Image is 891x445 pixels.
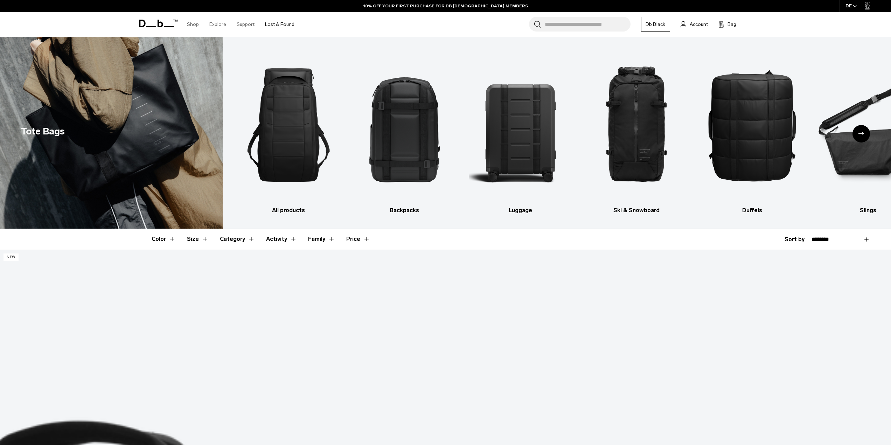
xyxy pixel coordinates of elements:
span: Account [690,21,708,28]
a: Db Black [641,17,670,32]
a: Db Ski & Snowboard [585,47,688,215]
h3: Luggage [469,206,572,215]
li: 4 / 10 [585,47,688,215]
p: New [4,253,19,261]
img: Db [237,47,340,203]
a: Shop [187,12,199,37]
a: Db Backpacks [353,47,456,215]
div: Next slide [852,125,870,142]
button: Bag [718,20,736,28]
h3: Backpacks [353,206,456,215]
button: Toggle Filter [266,229,297,249]
button: Toggle Filter [308,229,335,249]
button: Toggle Filter [220,229,255,249]
a: Db All products [237,47,340,215]
img: Db [353,47,456,203]
span: Bag [728,21,736,28]
li: 5 / 10 [701,47,804,215]
a: Explore [209,12,226,37]
button: Toggle Filter [152,229,176,249]
a: Account [681,20,708,28]
li: 3 / 10 [469,47,572,215]
a: Support [237,12,255,37]
img: Db [585,47,688,203]
h3: Duffels [701,206,804,215]
h1: Tote Bags [21,124,65,139]
button: Toggle Price [346,229,370,249]
li: 2 / 10 [353,47,456,215]
a: Lost & Found [265,12,294,37]
h3: All products [237,206,340,215]
button: Toggle Filter [187,229,209,249]
img: Db [469,47,572,203]
h3: Ski & Snowboard [585,206,688,215]
li: 1 / 10 [237,47,340,215]
img: Db [701,47,804,203]
a: Db Duffels [701,47,804,215]
nav: Main Navigation [182,12,300,37]
a: Db Luggage [469,47,572,215]
a: 10% OFF YOUR FIRST PURCHASE FOR DB [DEMOGRAPHIC_DATA] MEMBERS [363,3,528,9]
